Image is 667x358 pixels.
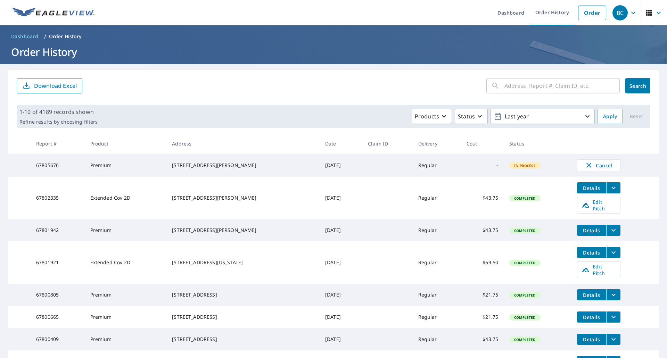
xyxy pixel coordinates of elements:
[17,78,82,93] button: Download Excel
[461,219,504,241] td: $43.75
[504,133,571,154] th: Status
[581,292,602,298] span: Details
[172,194,314,201] div: [STREET_ADDRESS][PERSON_NAME]
[172,162,314,169] div: [STREET_ADDRESS][PERSON_NAME]
[8,31,659,42] nav: breadcrumb
[413,133,461,154] th: Delivery
[320,133,362,154] th: Date
[577,197,620,214] a: Edit Pitch
[584,161,613,169] span: Cancel
[320,219,362,241] td: [DATE]
[31,306,85,328] td: 67800665
[31,241,85,284] td: 67801921
[578,6,606,20] a: Order
[172,259,314,266] div: [STREET_ADDRESS][US_STATE]
[491,109,595,124] button: Last year
[44,32,46,41] li: /
[461,177,504,219] td: $43.75
[413,328,461,350] td: Regular
[577,225,606,236] button: detailsBtn-67801942
[577,261,620,278] a: Edit Pitch
[85,241,167,284] td: Extended Cov 2D
[172,291,314,298] div: [STREET_ADDRESS]
[31,284,85,306] td: 67800805
[85,219,167,241] td: Premium
[510,337,540,342] span: Completed
[413,241,461,284] td: Regular
[461,328,504,350] td: $43.75
[631,83,645,89] span: Search
[31,328,85,350] td: 67800409
[85,328,167,350] td: Premium
[581,185,602,191] span: Details
[510,293,540,298] span: Completed
[577,334,606,345] button: detailsBtn-67800409
[577,182,606,193] button: detailsBtn-67802335
[582,263,616,276] span: Edit Pitch
[504,76,620,95] input: Address, Report #, Claim ID, etc.
[11,33,39,40] span: Dashboard
[8,31,41,42] a: Dashboard
[577,159,620,171] button: Cancel
[510,163,540,168] span: In Process
[606,311,620,323] button: filesDropdownBtn-67800665
[49,33,82,40] p: Order History
[461,133,504,154] th: Cost
[577,247,606,258] button: detailsBtn-67801921
[31,219,85,241] td: 67801942
[510,228,540,233] span: Completed
[85,177,167,219] td: Extended Cov 2D
[510,196,540,201] span: Completed
[612,5,628,20] div: BC
[606,182,620,193] button: filesDropdownBtn-67802335
[581,314,602,320] span: Details
[581,249,602,256] span: Details
[320,284,362,306] td: [DATE]
[458,112,475,120] p: Status
[320,177,362,219] td: [DATE]
[461,284,504,306] td: $21.75
[13,8,94,18] img: EV Logo
[166,133,320,154] th: Address
[502,110,583,123] p: Last year
[606,247,620,258] button: filesDropdownBtn-67801921
[415,112,439,120] p: Products
[461,154,504,177] td: -
[413,219,461,241] td: Regular
[320,241,362,284] td: [DATE]
[577,311,606,323] button: detailsBtn-67800665
[172,314,314,320] div: [STREET_ADDRESS]
[85,154,167,177] td: Premium
[606,225,620,236] button: filesDropdownBtn-67801942
[19,119,98,125] p: Refine results by choosing filters
[603,112,617,121] span: Apply
[362,133,412,154] th: Claim ID
[320,328,362,350] td: [DATE]
[577,289,606,300] button: detailsBtn-67800805
[461,241,504,284] td: $69.50
[172,336,314,343] div: [STREET_ADDRESS]
[34,82,77,90] p: Download Excel
[606,289,620,300] button: filesDropdownBtn-67800805
[510,315,540,320] span: Completed
[582,199,616,212] span: Edit Pitch
[320,154,362,177] td: [DATE]
[85,133,167,154] th: Product
[455,109,488,124] button: Status
[413,154,461,177] td: Regular
[412,109,452,124] button: Products
[413,284,461,306] td: Regular
[461,306,504,328] td: $21.75
[8,45,659,59] h1: Order History
[581,336,602,343] span: Details
[510,260,540,265] span: Completed
[606,334,620,345] button: filesDropdownBtn-67800409
[598,109,623,124] button: Apply
[85,284,167,306] td: Premium
[31,154,85,177] td: 67805676
[581,227,602,234] span: Details
[31,133,85,154] th: Report #
[31,177,85,219] td: 67802335
[413,306,461,328] td: Regular
[413,177,461,219] td: Regular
